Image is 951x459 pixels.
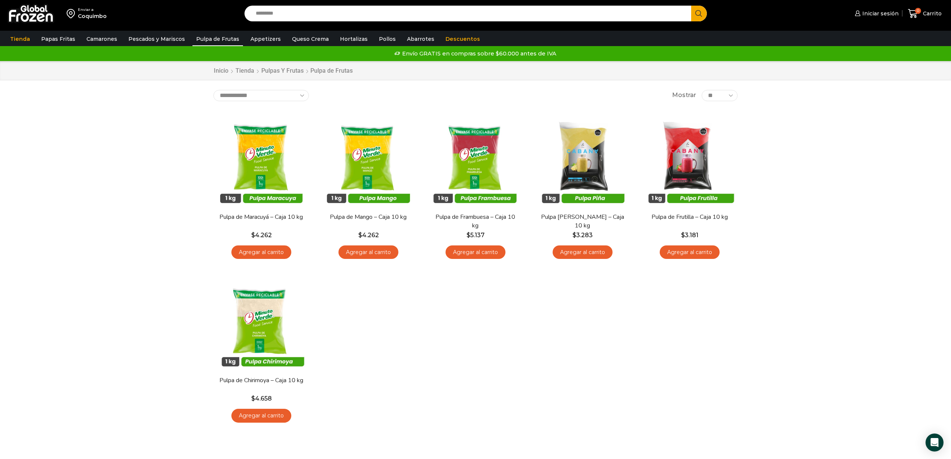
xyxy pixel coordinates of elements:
[231,409,291,423] a: Agregar al carrito: “Pulpa de Chirimoya - Caja 10 kg”
[358,232,379,239] bdi: 4.262
[432,213,519,230] a: Pulpa de Frambuesa – Caja 10 kg
[213,90,309,101] select: Pedido de la tienda
[213,67,229,75] a: Inicio
[218,376,304,385] a: Pulpa de Chirimoya – Caja 10 kg
[6,32,34,46] a: Tienda
[572,232,593,239] bdi: 3.283
[325,213,411,221] a: Pulpa de Mango – Caja 10 kg
[37,32,79,46] a: Papas Fritas
[78,7,107,12] div: Enviar a
[247,32,285,46] a: Appetizers
[442,32,484,46] a: Descuentos
[446,245,505,259] a: Agregar al carrito: “Pulpa de Frambuesa - Caja 10 kg”
[681,232,685,239] span: $
[681,232,698,239] bdi: 3.181
[375,32,399,46] a: Pollos
[921,10,942,17] span: Carrito
[251,232,255,239] span: $
[467,232,470,239] span: $
[125,32,189,46] a: Pescados y Mariscos
[251,395,272,402] bdi: 4.658
[860,10,899,17] span: Iniciar sesión
[540,213,626,230] a: Pulpa [PERSON_NAME] – Caja 10 kg
[213,67,353,75] nav: Breadcrumb
[261,67,304,75] a: Pulpas y Frutas
[906,5,944,22] a: 0 Carrito
[660,245,720,259] a: Agregar al carrito: “Pulpa de Frutilla - Caja 10 kg”
[853,6,899,21] a: Iniciar sesión
[231,245,291,259] a: Agregar al carrito: “Pulpa de Maracuyá - Caja 10 kg”
[336,32,371,46] a: Hortalizas
[251,395,255,402] span: $
[310,67,353,74] h1: Pulpa de Frutas
[235,67,255,75] a: Tienda
[358,232,362,239] span: $
[192,32,243,46] a: Pulpa de Frutas
[218,213,304,221] a: Pulpa de Maracuyá – Caja 10 kg
[691,6,707,21] button: Search button
[83,32,121,46] a: Camarones
[78,12,107,20] div: Coquimbo
[915,8,921,14] span: 0
[338,245,398,259] a: Agregar al carrito: “Pulpa de Mango - Caja 10 kg”
[67,7,78,20] img: address-field-icon.svg
[647,213,733,221] a: Pulpa de Frutilla – Caja 10 kg
[467,232,484,239] bdi: 5.137
[288,32,332,46] a: Queso Crema
[672,91,696,100] span: Mostrar
[553,245,613,259] a: Agregar al carrito: “Pulpa de Piña - Caja 10 kg”
[251,232,272,239] bdi: 4.262
[403,32,438,46] a: Abarrotes
[926,434,944,452] div: Open Intercom Messenger
[572,232,576,239] span: $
